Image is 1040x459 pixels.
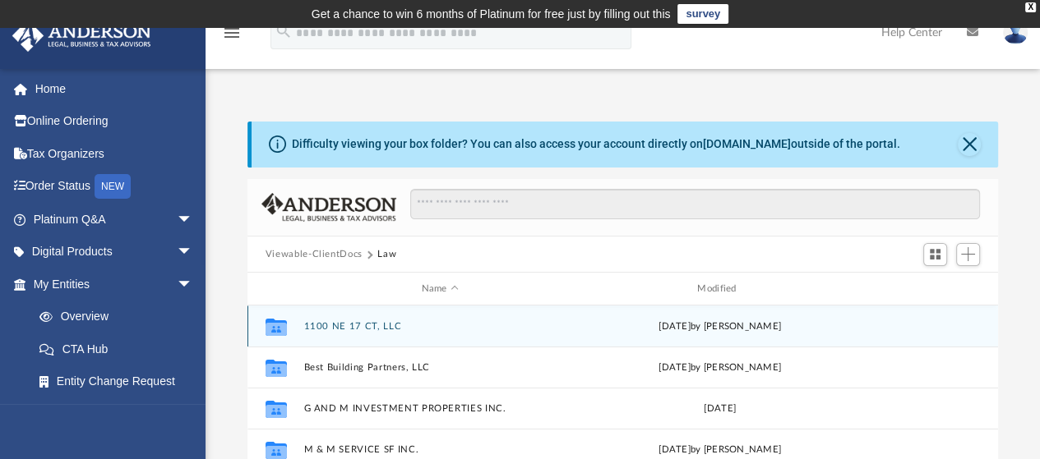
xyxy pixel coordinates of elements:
[177,236,210,269] span: arrow_drop_down
[23,333,218,365] a: CTA Hub
[303,321,576,332] button: 1100 NE 17 CT, LLC
[266,247,363,262] button: Viewable-ClientDocs
[12,268,218,301] a: My Entitiesarrow_drop_down
[12,236,218,269] a: Digital Productsarrow_drop_down
[677,4,728,24] a: survey
[312,4,671,24] div: Get a chance to win 6 months of Platinum for free just by filling out this
[7,20,156,52] img: Anderson Advisors Platinum Portal
[584,319,857,334] div: [DATE] by [PERSON_NAME]
[23,365,218,398] a: Entity Change Request
[292,135,900,153] div: Difficulty viewing your box folder? You can also access your account directly on outside of the p...
[95,174,131,199] div: NEW
[177,268,210,301] span: arrow_drop_down
[303,282,575,296] div: Name
[12,137,218,170] a: Tax Organizers
[12,203,218,236] a: Platinum Q&Aarrow_drop_down
[12,105,218,138] a: Online Ordering
[255,282,296,296] div: id
[1003,21,1028,44] img: User Pic
[584,402,857,416] div: [DATE]
[1025,2,1036,12] div: close
[956,243,981,266] button: Add
[410,189,980,220] input: Search files and folders
[923,243,948,266] button: Switch to Grid View
[303,403,576,414] button: G AND M INVESTMENT PROPERTIES INC.
[584,443,857,457] div: [DATE] by [PERSON_NAME]
[958,133,981,156] button: Close
[584,360,857,375] div: [DATE] by [PERSON_NAME]
[23,397,218,430] a: Binder Walkthrough
[12,72,218,105] a: Home
[303,362,576,373] button: Best Building Partners, LLC
[23,301,218,333] a: Overview
[222,31,242,43] a: menu
[863,282,978,296] div: id
[275,22,293,40] i: search
[583,282,856,296] div: Modified
[12,170,218,204] a: Order StatusNEW
[177,203,210,236] span: arrow_drop_down
[377,247,396,262] button: Law
[303,444,576,455] button: M & M SERVICE SF INC.
[703,137,791,150] a: [DOMAIN_NAME]
[222,23,242,43] i: menu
